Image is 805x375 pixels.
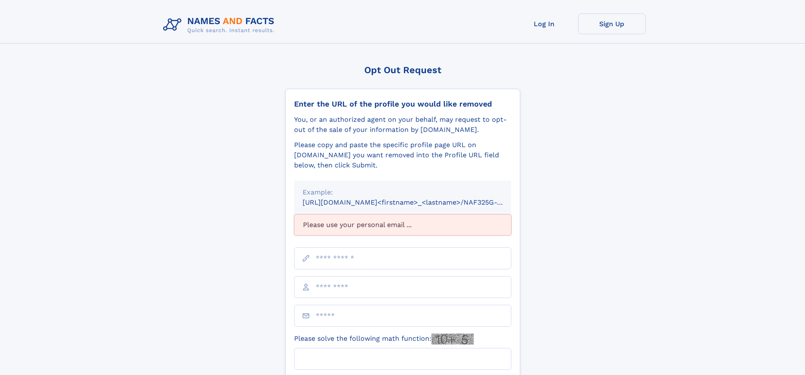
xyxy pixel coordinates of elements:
div: Example: [303,187,503,197]
label: Please solve the following math function: [294,334,474,345]
div: Opt Out Request [285,65,520,75]
div: You, or an authorized agent on your behalf, may request to opt-out of the sale of your informatio... [294,115,511,135]
div: Enter the URL of the profile you would like removed [294,99,511,109]
div: Please copy and paste the specific profile page URL on [DOMAIN_NAME] you want removed into the Pr... [294,140,511,170]
img: Logo Names and Facts [160,14,281,36]
div: Please use your personal email ... [294,214,511,235]
a: Sign Up [578,14,646,34]
small: [URL][DOMAIN_NAME]<firstname>_<lastname>/NAF325G-xxxxxxxx [303,198,527,206]
a: Log In [510,14,578,34]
